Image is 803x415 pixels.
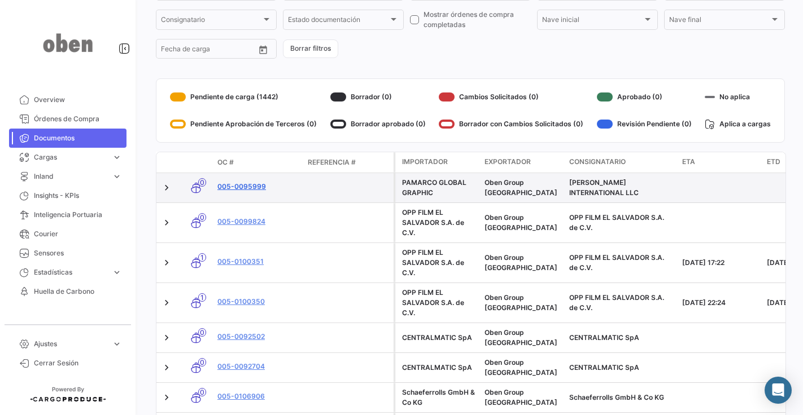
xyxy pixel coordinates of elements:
a: Expand/Collapse Row [161,297,172,308]
a: 005-0095999 [217,182,299,192]
span: Estado documentación [288,17,389,25]
a: 005-0099824 [217,217,299,227]
datatable-header-cell: Exportador [480,152,565,173]
span: ETA [682,157,695,167]
a: Courier [9,224,126,244]
span: Consignatario [161,17,261,25]
span: Insights - KPIs [34,191,122,201]
span: ETD [767,157,780,167]
div: Abrir Intercom Messenger [765,377,792,404]
div: No aplica [705,88,771,106]
a: Inteligencia Portuaria [9,205,126,224]
span: Inland [34,171,107,182]
button: Borrar filtros [283,39,338,58]
span: Mostrar órdenes de compra completadas [424,10,531,30]
a: Huella de Carbono [9,282,126,301]
a: Documentos [9,129,126,148]
input: Desde [161,47,181,55]
div: Schaeferrolls GmbH & Co KG [402,387,475,408]
div: Aplica a cargas [705,115,771,133]
a: Overview [9,90,126,109]
div: Oben Group [GEOGRAPHIC_DATA] [485,178,560,198]
div: Oben Group [GEOGRAPHIC_DATA] [485,213,560,233]
div: Oben Group [GEOGRAPHIC_DATA] [485,387,560,408]
span: Schaeferrolls GmbH & Co KG [569,393,664,401]
span: CENTRALMATIC SpA [569,333,639,342]
datatable-header-cell: Referencia # [303,153,394,172]
a: Expand/Collapse Row [161,392,172,403]
span: Estadísticas [34,267,107,277]
input: Hasta [189,47,234,55]
span: CENTRALMATIC SpA [569,363,639,372]
div: PAMARCO GLOBAL GRAPHIC [402,178,475,198]
span: 0 [198,213,206,222]
a: Expand/Collapse Row [161,182,172,193]
span: OPP FILM EL SALVADOR S.A. de C.V. [569,213,664,232]
span: expand_more [112,267,122,277]
datatable-header-cell: OC # [213,153,303,172]
datatable-header-cell: Importador [395,152,480,173]
datatable-header-cell: Consignatario [565,152,678,173]
div: Pendiente Aprobación de Terceros (0) [170,115,317,133]
span: Ajustes [34,339,107,349]
a: Sensores [9,244,126,263]
datatable-header-cell: Modo de Transporte [179,158,213,167]
div: Pendiente de carga (1442) [170,88,317,106]
span: Courier [34,229,122,239]
div: Borrador con Cambios Solicitados (0) [439,115,583,133]
div: Oben Group [GEOGRAPHIC_DATA] [485,293,560,313]
a: 005-0100351 [217,257,299,267]
a: 005-0092502 [217,332,299,342]
span: OPP FILM EL SALVADOR S.A. de C.V. [569,293,664,312]
span: OPP FILM EL SALVADOR S.A. de C.V. [569,253,664,272]
div: Oben Group [GEOGRAPHIC_DATA] [485,357,560,378]
span: 0 [198,388,206,396]
span: Referencia # [308,157,356,167]
a: Expand/Collapse Row [161,332,172,343]
img: oben-logo.png [40,14,96,72]
span: 1 [198,293,206,302]
button: Open calendar [255,41,272,58]
span: Huella de Carbono [34,286,122,297]
div: Borrador (0) [330,88,426,106]
span: Exportador [485,157,531,167]
div: CENTRALMATIC SpA [402,333,475,343]
span: OC # [217,157,234,167]
div: Oben Group [GEOGRAPHIC_DATA] [485,253,560,273]
span: Importador [402,157,448,167]
div: [DATE] 17:22 [682,258,758,268]
span: Órdenes de Compra [34,114,122,124]
span: MARCO POLO INTERNATIONAL LLC [569,178,639,197]
span: 0 [198,178,206,187]
div: Oben Group [GEOGRAPHIC_DATA] [485,328,560,348]
div: OPP FILM EL SALVADOR S.A. de C.V. [402,248,475,278]
span: Nave final [669,17,770,25]
span: Consignatario [569,157,626,167]
span: Sensores [34,248,122,258]
span: 0 [198,358,206,367]
span: Cargas [34,152,107,162]
a: 005-0092704 [217,361,299,372]
datatable-header-cell: ETA [678,152,762,173]
a: 005-0106906 [217,391,299,401]
span: Overview [34,95,122,105]
div: CENTRALMATIC SpA [402,363,475,373]
span: expand_more [112,171,122,182]
span: 1 [198,253,206,262]
div: OPP FILM EL SALVADOR S.A. de C.V. [402,288,475,318]
div: OPP FILM EL SALVADOR S.A. de C.V. [402,207,475,238]
div: Aprobado (0) [597,88,692,106]
div: [DATE] 22:24 [682,298,758,308]
a: Expand/Collapse Row [161,257,172,268]
a: 005-0100350 [217,297,299,307]
a: Expand/Collapse Row [161,362,172,373]
div: Borrador aprobado (0) [330,115,426,133]
span: Nave inicial [542,17,643,25]
span: Documentos [34,133,122,143]
a: Órdenes de Compra [9,109,126,129]
a: Insights - KPIs [9,186,126,205]
span: Cerrar Sesión [34,358,122,368]
span: 0 [198,328,206,337]
a: Expand/Collapse Row [161,217,172,228]
div: Cambios Solicitados (0) [439,88,583,106]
